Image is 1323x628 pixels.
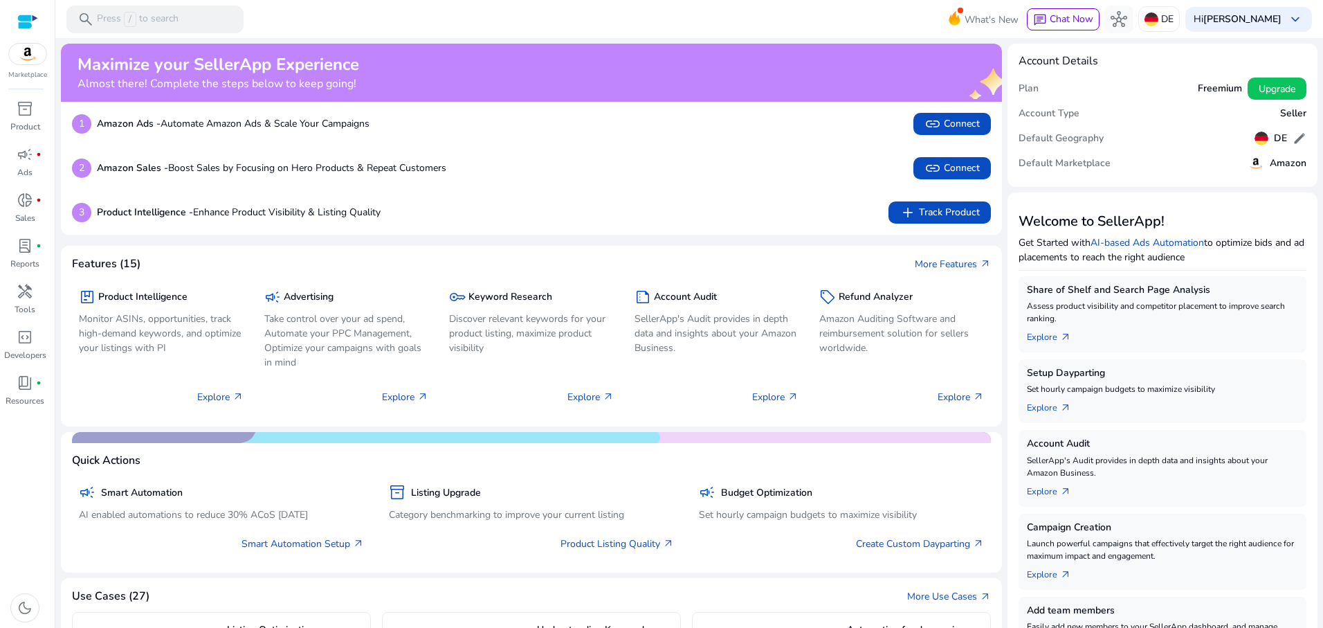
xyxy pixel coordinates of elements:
span: keyboard_arrow_down [1287,11,1304,28]
span: inventory_2 [17,100,33,117]
h4: Use Cases (27) [72,590,149,603]
span: campaign [79,484,95,501]
p: Sales [15,212,35,224]
p: Explore [382,390,428,404]
span: arrow_outward [980,591,991,602]
p: Get Started with to optimize bids and ad placements to reach the right audience [1019,235,1306,264]
h5: Smart Automation [101,487,183,499]
img: de.svg [1254,132,1268,145]
span: hub [1111,11,1127,28]
a: More Use Casesarrow_outward [907,589,991,604]
span: arrow_outward [417,391,428,402]
p: Product [10,120,40,133]
a: AI-based Ads Automation [1091,236,1204,249]
img: amazon.svg [9,44,46,64]
button: linkConnect [913,157,991,179]
p: Explore [752,390,799,404]
button: chatChat Now [1027,8,1100,30]
b: [PERSON_NAME] [1203,12,1281,26]
p: Tools [15,303,35,316]
button: hub [1105,6,1133,33]
p: Set hourly campaign budgets to maximize visibility [1027,383,1298,395]
span: Track Product [900,204,980,221]
span: handyman [17,283,33,300]
span: search [77,11,94,28]
h5: Budget Optimization [721,487,812,499]
h5: DE [1274,133,1287,145]
p: Amazon Auditing Software and reimbursement solution for sellers worldwide. [819,312,984,355]
p: 3 [72,203,91,222]
h5: Keyword Research [468,291,552,303]
button: addTrack Product [888,201,991,224]
h5: Default Geography [1019,133,1104,145]
span: arrow_outward [353,538,364,549]
p: Explore [197,390,244,404]
span: chat [1033,13,1047,27]
h5: Freemium [1198,83,1242,95]
span: dark_mode [17,600,33,616]
h5: Add team members [1027,605,1298,617]
span: fiber_manual_record [36,243,42,249]
span: What's New [965,8,1019,32]
h5: Setup Dayparting [1027,368,1298,379]
h5: Share of Shelf and Search Page Analysis [1027,285,1298,296]
p: Category benchmarking to improve your current listing [389,508,674,522]
a: More Featuresarrow_outward [915,257,991,271]
span: add [900,204,916,221]
span: arrow_outward [973,538,984,549]
h5: Default Marketplace [1019,158,1111,170]
a: Explorearrow_outward [1027,479,1082,499]
span: summarize [635,289,651,305]
span: package [79,289,95,305]
p: Reports [10,258,39,270]
h5: Amazon [1270,158,1306,170]
span: Connect [924,116,980,132]
h4: Quick Actions [72,454,140,467]
p: AI enabled automations to reduce 30% ACoS [DATE] [79,508,364,522]
span: key [449,289,466,305]
span: arrow_outward [1060,569,1071,580]
p: Launch powerful campaigns that effectively target the right audience for maximum impact and engag... [1027,537,1298,562]
span: arrow_outward [787,391,799,402]
p: Boost Sales by Focusing on Hero Products & Repeat Customers [97,161,446,175]
span: link [924,116,941,132]
span: Upgrade [1259,82,1295,96]
span: / [124,12,136,27]
p: Hi [1194,15,1281,24]
p: Assess product visibility and competitor placement to improve search ranking. [1027,300,1298,325]
span: arrow_outward [663,538,674,549]
p: 2 [72,159,91,178]
span: campaign [699,484,715,501]
h5: Refund Analyzer [839,291,913,303]
p: Press to search [97,12,179,27]
img: amazon.svg [1248,155,1264,172]
b: Amazon Ads - [97,117,161,130]
a: Create Custom Dayparting [856,537,984,551]
span: fiber_manual_record [36,380,42,386]
span: arrow_outward [973,391,984,402]
p: Discover relevant keywords for your product listing, maximize product visibility [449,312,614,355]
b: Amazon Sales - [97,161,168,174]
h5: Campaign Creation [1027,522,1298,534]
span: fiber_manual_record [36,197,42,203]
h4: Almost there! Complete the steps below to keep going! [77,78,359,91]
span: arrow_outward [603,391,614,402]
button: Upgrade [1248,78,1306,100]
p: Developers [4,349,46,361]
span: Chat Now [1050,12,1093,26]
p: DE [1161,7,1174,31]
span: arrow_outward [1060,402,1071,413]
p: Explore [567,390,614,404]
span: edit [1293,132,1306,145]
span: arrow_outward [232,391,244,402]
a: Explorearrow_outward [1027,395,1082,415]
a: Smart Automation Setup [241,537,364,551]
span: campaign [264,289,281,305]
b: Product Intelligence - [97,206,193,219]
h5: Account Audit [654,291,717,303]
p: Automate Amazon Ads & Scale Your Campaigns [97,116,369,131]
p: Ads [17,166,33,179]
h5: Plan [1019,83,1039,95]
h5: Listing Upgrade [411,487,481,499]
span: campaign [17,146,33,163]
